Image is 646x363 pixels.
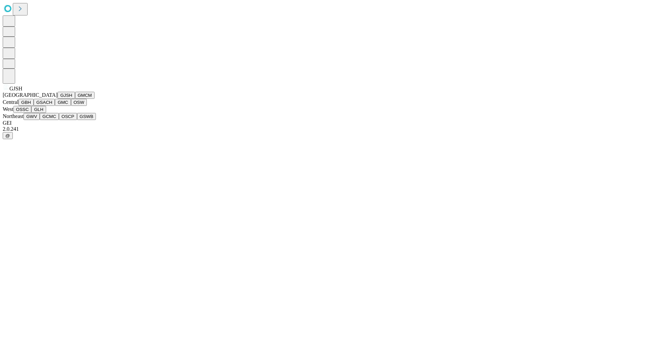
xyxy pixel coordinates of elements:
button: @ [3,132,13,139]
span: West [3,106,13,112]
div: 2.0.241 [3,126,643,132]
span: [GEOGRAPHIC_DATA] [3,92,58,98]
button: OSCP [59,113,77,120]
button: GCMC [40,113,59,120]
span: Central [3,99,19,105]
button: GSACH [34,99,55,106]
button: GSWB [77,113,96,120]
div: GEI [3,120,643,126]
span: @ [5,133,10,138]
button: GMC [55,99,71,106]
button: OSSC [13,106,32,113]
button: GLH [31,106,46,113]
button: GJSH [58,92,75,99]
span: GJSH [9,86,22,91]
button: GBH [19,99,34,106]
span: Northeast [3,113,24,119]
button: GWV [24,113,40,120]
button: OSW [71,99,87,106]
button: GMCM [75,92,95,99]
